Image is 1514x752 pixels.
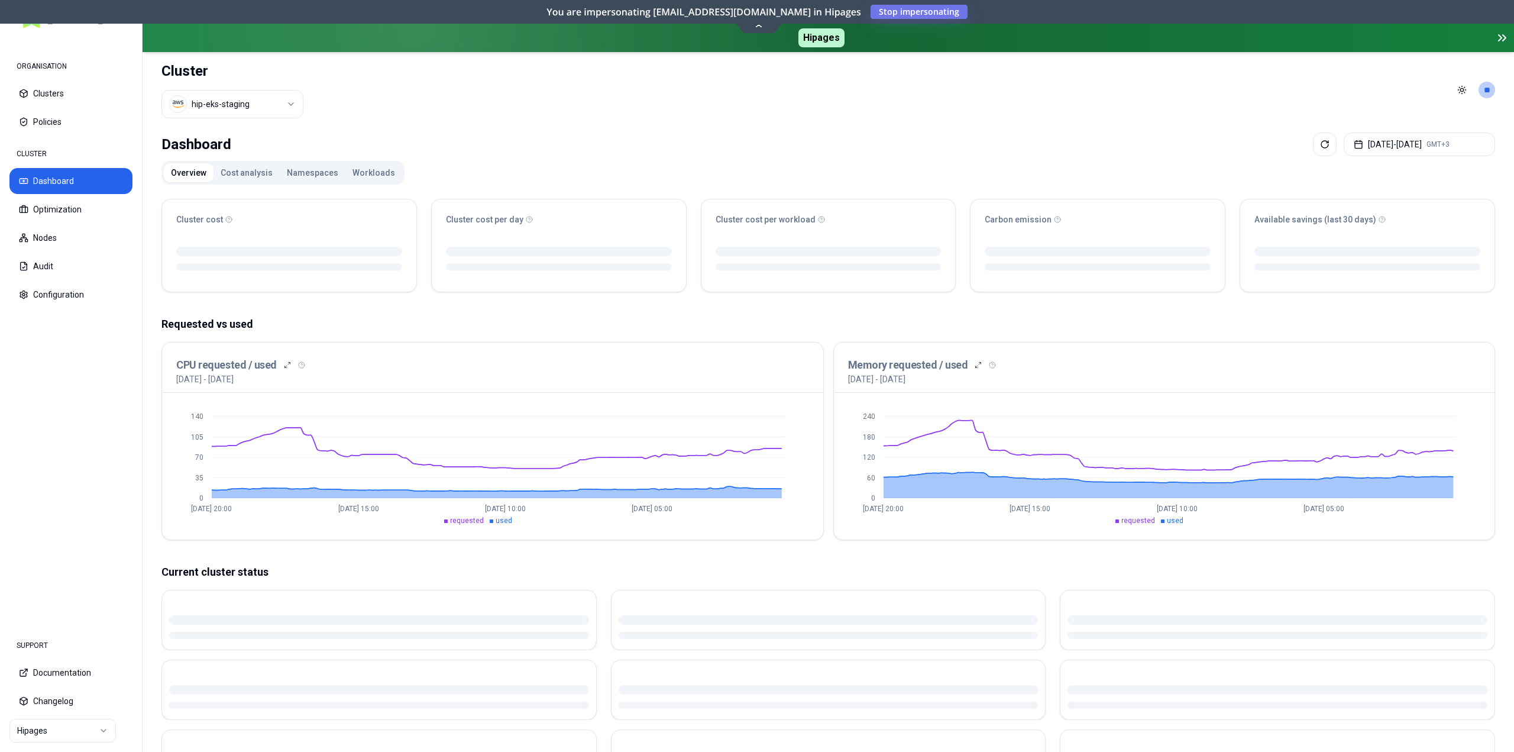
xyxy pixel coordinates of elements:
[848,357,968,373] h3: Memory requested / used
[9,109,132,135] button: Policies
[1344,133,1495,156] button: [DATE]-[DATE]GMT+3
[195,453,203,461] tspan: 70
[985,214,1211,225] div: Carbon emission
[485,505,526,513] tspan: [DATE] 10:00
[9,142,132,166] div: CLUSTER
[345,163,402,182] button: Workloads
[9,634,132,657] div: SUPPORT
[161,90,303,118] button: Select a value
[192,98,250,110] div: hip-eks-staging
[1010,505,1050,513] tspan: [DATE] 15:00
[1167,517,1183,525] span: used
[446,214,672,225] div: Cluster cost per day
[716,214,942,225] div: Cluster cost per workload
[176,373,234,385] p: [DATE] - [DATE]
[9,80,132,106] button: Clusters
[862,453,875,461] tspan: 120
[191,412,203,421] tspan: 140
[176,214,402,225] div: Cluster cost
[195,474,203,482] tspan: 35
[191,505,232,513] tspan: [DATE] 20:00
[863,505,904,513] tspan: [DATE] 20:00
[9,253,132,279] button: Audit
[9,196,132,222] button: Optimization
[798,28,845,47] span: Hipages
[9,168,132,194] button: Dashboard
[213,163,280,182] button: Cost analysis
[199,494,203,502] tspan: 0
[176,357,277,373] h3: CPU requested / used
[9,660,132,686] button: Documentation
[280,163,345,182] button: Namespaces
[161,316,1495,333] p: Requested vs used
[9,54,132,78] div: ORGANISATION
[161,564,1495,580] p: Current cluster status
[1156,505,1197,513] tspan: [DATE] 10:00
[164,163,213,182] button: Overview
[1303,505,1344,513] tspan: [DATE] 05:00
[848,373,905,385] p: [DATE] - [DATE]
[496,517,512,525] span: used
[866,474,875,482] tspan: 60
[338,505,379,513] tspan: [DATE] 15:00
[172,98,184,110] img: aws
[632,505,672,513] tspan: [DATE] 05:00
[862,412,875,421] tspan: 240
[9,688,132,714] button: Changelog
[9,225,132,251] button: Nodes
[871,494,875,502] tspan: 0
[161,62,303,80] h1: Cluster
[1254,214,1480,225] div: Available savings (last 30 days)
[862,433,875,441] tspan: 180
[1426,140,1450,149] span: GMT+3
[161,133,231,156] div: Dashboard
[9,282,132,308] button: Configuration
[450,517,484,525] span: requested
[1121,517,1155,525] span: requested
[191,433,203,441] tspan: 105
